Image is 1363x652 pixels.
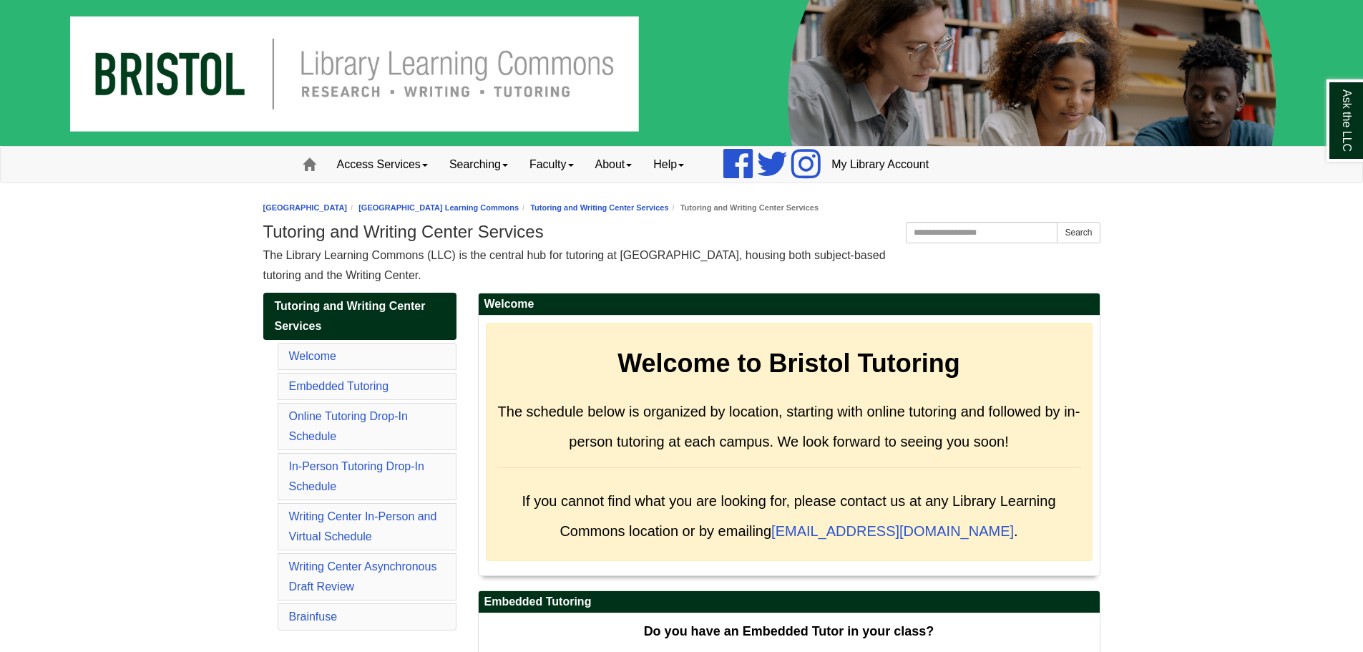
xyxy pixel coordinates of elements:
[1057,222,1100,243] button: Search
[479,293,1100,316] h2: Welcome
[617,349,960,378] strong: Welcome to Bristol Tutoring
[644,624,934,638] strong: Do you have an Embedded Tutor in your class?
[498,404,1080,449] span: The schedule below is organized by location, starting with online tutoring and followed by in-per...
[439,147,519,183] a: Searching
[263,293,456,340] a: Tutoring and Writing Center Services
[275,300,426,332] span: Tutoring and Writing Center Services
[289,350,336,362] a: Welcome
[289,510,437,542] a: Writing Center In-Person and Virtual Schedule
[289,610,338,623] a: Brainfuse
[522,493,1055,539] span: If you cannot find what you are looking for, please contact us at any Library Learning Commons lo...
[643,147,695,183] a: Help
[530,203,668,212] a: Tutoring and Writing Center Services
[326,147,439,183] a: Access Services
[358,203,519,212] a: [GEOGRAPHIC_DATA] Learning Commons
[263,203,348,212] a: [GEOGRAPHIC_DATA]
[771,523,1014,539] a: [EMAIL_ADDRESS][DOMAIN_NAME]
[519,147,585,183] a: Faculty
[263,222,1100,242] h1: Tutoring and Writing Center Services
[289,460,424,492] a: In-Person Tutoring Drop-In Schedule
[585,147,643,183] a: About
[263,249,886,281] span: The Library Learning Commons (LLC) is the central hub for tutoring at [GEOGRAPHIC_DATA], housing ...
[289,560,437,593] a: Writing Center Asynchronous Draft Review
[821,147,939,183] a: My Library Account
[669,201,819,215] li: Tutoring and Writing Center Services
[479,591,1100,613] h2: Embedded Tutoring
[289,380,389,392] a: Embedded Tutoring
[263,201,1100,215] nav: breadcrumb
[289,410,408,442] a: Online Tutoring Drop-In Schedule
